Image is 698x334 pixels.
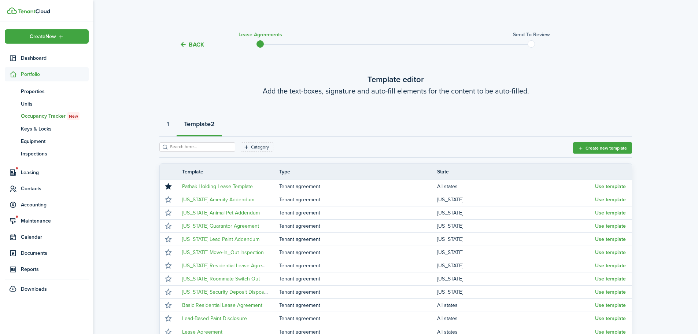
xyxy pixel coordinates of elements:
[21,137,89,145] span: Equipment
[279,181,437,191] td: Tenant agreement
[21,265,89,273] span: Reports
[177,168,279,176] th: Template
[595,302,626,308] button: Use template
[595,210,626,216] button: Use template
[279,300,437,310] td: Tenant agreement
[595,250,626,256] button: Use template
[595,276,626,282] button: Use template
[437,181,595,191] td: All states
[437,221,595,231] td: [US_STATE]
[437,313,595,323] td: All states
[182,183,253,190] a: Pathak Holding Lease Template
[279,247,437,257] td: Tenant agreement
[21,70,89,78] span: Portfolio
[180,41,204,48] button: Back
[21,88,89,95] span: Properties
[437,247,595,257] td: [US_STATE]
[437,195,595,205] td: [US_STATE]
[159,73,632,85] wizard-step-header-title: Template editor
[168,143,233,150] input: Search here...
[595,236,626,242] button: Use template
[5,110,89,122] a: Occupancy TrackerNew
[5,262,89,276] a: Reports
[21,112,89,120] span: Occupancy Tracker
[5,98,89,110] a: Units
[5,135,89,147] a: Equipment
[437,234,595,244] td: [US_STATE]
[437,287,595,297] td: [US_STATE]
[18,9,50,14] img: TenantCloud
[251,144,269,150] filter-tag-label: Category
[21,169,89,176] span: Leasing
[21,185,89,192] span: Contacts
[163,274,173,284] button: Mark as favourite
[573,142,632,154] button: Create new template
[163,261,173,271] button: Mark as favourite
[7,7,17,14] img: TenantCloud
[163,208,173,218] button: Mark as favourite
[437,208,595,218] td: [US_STATE]
[279,261,437,271] td: Tenant agreement
[21,100,89,108] span: Units
[279,221,437,231] td: Tenant agreement
[21,201,89,209] span: Accounting
[163,300,173,311] button: Mark as favourite
[5,122,89,135] a: Keys & Locks
[182,288,274,296] a: [US_STATE] Security Deposit Disposition
[21,150,89,158] span: Inspections
[167,119,169,129] strong: 1
[163,195,173,205] button: Mark as favourite
[163,234,173,245] button: Mark as favourite
[182,196,254,203] a: [US_STATE] Amenity Addendum
[21,233,89,241] span: Calendar
[595,316,626,322] button: Use template
[163,247,173,258] button: Mark as favourite
[21,54,89,62] span: Dashboard
[69,113,78,120] span: New
[182,275,260,283] a: [US_STATE] Roommate Switch Out
[595,223,626,229] button: Use template
[30,34,56,39] span: Create New
[279,287,437,297] td: Tenant agreement
[437,168,595,176] th: State
[5,51,89,65] a: Dashboard
[437,300,595,310] td: All states
[279,208,437,218] td: Tenant agreement
[437,261,595,271] td: [US_STATE]
[437,274,595,284] td: [US_STATE]
[279,195,437,205] td: Tenant agreement
[513,31,550,38] h3: Send to review
[21,125,89,133] span: Keys & Locks
[21,285,47,293] span: Downloads
[595,289,626,295] button: Use template
[595,197,626,203] button: Use template
[182,301,262,309] a: Basic Residential Lease Agreement
[595,263,626,269] button: Use template
[163,287,173,297] button: Mark as favourite
[211,119,215,129] strong: 2
[5,85,89,98] a: Properties
[279,313,437,323] td: Tenant agreement
[5,147,89,160] a: Inspections
[163,181,173,192] button: Unmark favourite
[159,85,632,96] wizard-step-header-description: Add the text-boxes, signature and auto-fill elements for the content to be auto-filled.
[241,142,273,152] filter-tag: Open filter
[182,262,276,269] a: [US_STATE] Residential Lease Agreement
[279,168,437,176] th: Type
[184,119,211,129] strong: Template
[21,249,89,257] span: Documents
[163,221,173,231] button: Mark as favourite
[182,222,259,230] a: [US_STATE] Guarantor Agreement
[239,31,282,38] h3: Lease Agreements
[21,217,89,225] span: Maintenance
[279,234,437,244] td: Tenant agreement
[182,249,264,256] a: [US_STATE] Move-In_Out Inspection
[163,313,173,324] button: Mark as favourite
[595,184,626,190] button: Use template
[182,209,260,217] a: [US_STATE] Animal Pet Addendum
[182,235,259,243] a: [US_STATE] Lead Paint Addendum
[182,315,247,322] a: Lead-Based Paint Disclosure
[5,29,89,44] button: Open menu
[279,274,437,284] td: Tenant agreement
